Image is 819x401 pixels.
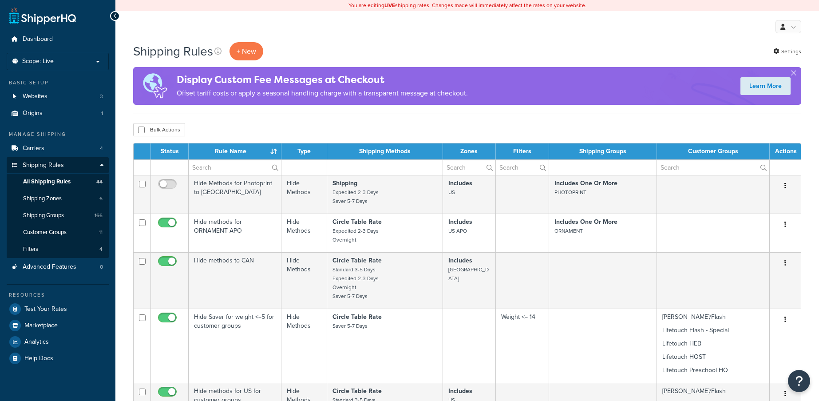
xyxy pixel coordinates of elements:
span: 6 [99,195,103,202]
span: Help Docs [24,355,53,362]
span: Origins [23,110,43,117]
p: Lifetouch HOST [662,353,764,361]
a: Customer Groups 11 [7,224,109,241]
p: Lifetouch Preschool HQ [662,366,764,375]
p: + New [229,42,263,60]
span: Websites [23,93,47,100]
a: Shipping Zones 6 [7,191,109,207]
button: Open Resource Center [788,370,810,392]
a: Learn More [740,77,791,95]
li: Advanced Features [7,259,109,275]
li: Origins [7,105,109,122]
input: Search [496,160,549,175]
span: Filters [23,246,38,253]
td: Hide Methods for Photoprint to [GEOGRAPHIC_DATA] [189,175,281,214]
span: 11 [99,229,103,236]
span: All Shipping Rules [23,178,71,186]
strong: Circle Table Rate [332,256,382,265]
small: Saver 5-7 Days [332,322,368,330]
small: ORNAMENT [554,227,583,235]
a: All Shipping Rules 44 [7,174,109,190]
strong: Circle Table Rate [332,312,382,322]
span: 3 [100,93,103,100]
td: Hide methods to CAN [189,252,281,309]
td: Hide Methods [281,214,327,252]
a: Help Docs [7,350,109,366]
li: Carriers [7,140,109,157]
h1: Shipping Rules [133,43,213,60]
td: Hide Methods [281,252,327,309]
input: Search [657,160,769,175]
a: Carriers 4 [7,140,109,157]
li: Shipping Zones [7,191,109,207]
th: Status [151,143,189,159]
button: Bulk Actions [133,123,185,136]
th: Filters [496,143,549,159]
div: Manage Shipping [7,131,109,138]
th: Shipping Groups [549,143,657,159]
small: Standard 3-5 Days Expedited 2-3 Days Overnight Saver 5-7 Days [332,266,379,300]
span: Shipping Rules [23,162,64,169]
a: Analytics [7,334,109,350]
a: Filters 4 [7,241,109,258]
span: Customer Groups [23,229,67,236]
a: Shipping Groups 166 [7,207,109,224]
p: Offset tariff costs or apply a seasonal handling charge with a transparent message at checkout. [177,87,468,99]
th: Actions [770,143,801,159]
li: All Shipping Rules [7,174,109,190]
span: Scope: Live [22,58,54,65]
a: Origins 1 [7,105,109,122]
th: Zones [443,143,496,159]
li: Shipping Groups [7,207,109,224]
a: Marketplace [7,318,109,334]
li: Customer Groups [7,224,109,241]
h4: Display Custom Fee Messages at Checkout [177,72,468,87]
td: [PERSON_NAME]/Flash [657,309,770,383]
span: 44 [96,178,103,186]
strong: Includes [448,179,472,188]
span: Analytics [24,338,49,346]
a: Test Your Rates [7,301,109,317]
span: Dashboard [23,36,53,43]
input: Search [189,160,281,175]
th: Type [281,143,327,159]
a: Shipping Rules [7,157,109,174]
th: Rule Name : activate to sort column ascending [189,143,281,159]
small: Expedited 2-3 Days Overnight [332,227,379,244]
strong: Includes [448,217,472,226]
strong: Circle Table Rate [332,386,382,396]
td: Hide methods for ORNAMENT APO [189,214,281,252]
strong: Circle Table Rate [332,217,382,226]
span: 4 [99,246,103,253]
span: Advanced Features [23,263,76,271]
li: Filters [7,241,109,258]
strong: Includes One Or More [554,179,617,188]
th: Shipping Methods [327,143,443,159]
td: Weight <= 14 [496,309,549,383]
td: Hide Methods [281,309,327,383]
small: US [448,188,455,196]
a: Advanced Features 0 [7,259,109,275]
p: Lifetouch Flash - Special [662,326,764,335]
strong: Includes One Or More [554,217,617,226]
a: Websites 3 [7,88,109,105]
a: Dashboard [7,31,109,48]
b: LIVE [384,1,395,9]
small: [GEOGRAPHIC_DATA] [448,266,489,282]
div: Basic Setup [7,79,109,87]
li: Shipping Rules [7,157,109,258]
a: ShipperHQ Home [9,7,76,24]
span: Test Your Rates [24,306,67,313]
div: Resources [7,291,109,299]
strong: Includes [448,386,472,396]
span: Marketplace [24,322,58,330]
small: US APO [448,227,467,235]
a: Settings [773,45,801,58]
span: 1 [101,110,103,117]
strong: Shipping [332,179,357,188]
th: Customer Groups [657,143,770,159]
